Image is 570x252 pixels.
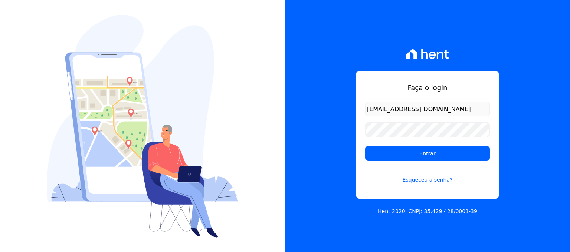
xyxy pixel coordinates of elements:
p: Hent 2020. CNPJ: 35.429.428/0001-39 [378,208,477,215]
a: Esqueceu a senha? [365,167,490,184]
input: Entrar [365,146,490,161]
input: Email [365,102,490,116]
h1: Faça o login [365,83,490,93]
img: Login [47,15,238,238]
